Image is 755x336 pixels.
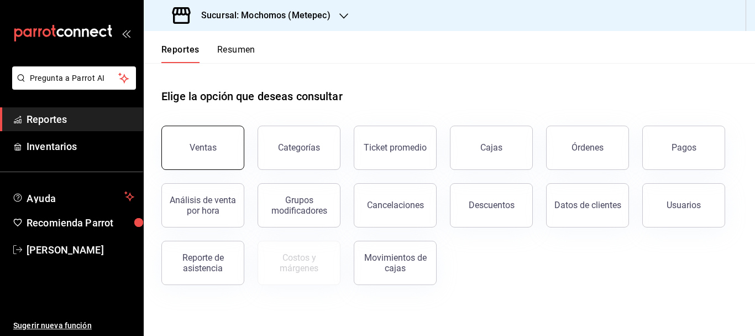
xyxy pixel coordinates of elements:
span: Ayuda [27,190,120,203]
button: Pregunta a Parrot AI [12,66,136,90]
button: Ticket promedio [354,126,437,170]
div: Datos de clientes [554,200,621,210]
div: Grupos modificadores [265,195,333,216]
span: Pregunta a Parrot AI [30,73,119,84]
button: Órdenes [546,126,629,170]
h3: Sucursal: Mochomos (Metepec) [192,9,331,22]
div: Reporte de asistencia [169,252,237,273]
h1: Elige la opción que deseas consultar [161,88,343,105]
button: Cajas [450,126,533,170]
div: Cajas [480,142,502,153]
span: Sugerir nueva función [13,320,134,332]
button: Pagos [642,126,725,170]
div: Costos y márgenes [265,252,333,273]
div: Usuarios [667,200,701,210]
button: Reporte de asistencia [161,241,244,285]
button: Cancelaciones [354,183,437,228]
button: Resumen [217,44,255,63]
button: Usuarios [642,183,725,228]
div: Órdenes [572,142,604,153]
button: Ventas [161,126,244,170]
div: navigation tabs [161,44,255,63]
a: Pregunta a Parrot AI [8,80,136,92]
button: Reportes [161,44,200,63]
span: Inventarios [27,139,134,154]
div: Ticket promedio [364,142,427,153]
div: Movimientos de cajas [361,252,429,273]
div: Análisis de venta por hora [169,195,237,216]
button: Descuentos [450,183,533,228]
span: [PERSON_NAME] [27,242,134,257]
div: Cancelaciones [367,200,424,210]
div: Descuentos [469,200,515,210]
button: Movimientos de cajas [354,241,437,285]
button: Grupos modificadores [258,183,340,228]
div: Ventas [190,142,217,153]
span: Reportes [27,112,134,127]
button: Contrata inventarios para ver este reporte [258,241,340,285]
div: Pagos [672,142,696,153]
span: Recomienda Parrot [27,215,134,230]
div: Categorías [278,142,320,153]
button: Análisis de venta por hora [161,183,244,228]
button: open_drawer_menu [122,29,130,38]
button: Categorías [258,126,340,170]
button: Datos de clientes [546,183,629,228]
